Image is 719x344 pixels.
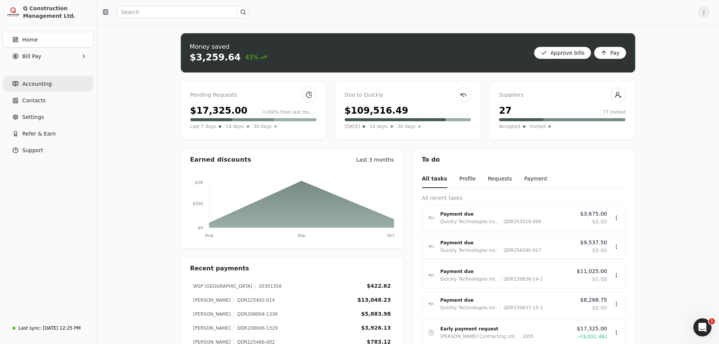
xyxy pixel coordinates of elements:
[262,109,317,116] div: +200% from last month
[3,110,93,125] a: Settings
[698,6,710,18] button: J
[499,104,511,117] div: 27
[709,318,715,324] span: 1
[3,126,93,141] button: Refer & Earn
[190,123,216,130] span: Last 7 days
[440,325,571,333] div: Early payment request
[592,247,607,255] span: $0.00
[413,149,635,170] div: To do
[440,333,516,340] div: [PERSON_NAME] Contracting Ltd.
[357,296,391,304] div: $13,048.23
[234,325,278,332] div: QDR208006-1329
[43,325,80,332] div: [DATE] 12:25 PM
[577,267,607,275] span: $11,025.00
[3,32,93,47] a: Home
[254,123,271,130] span: 30 days
[181,258,403,279] div: Recent payments
[345,91,471,99] div: Due to Quickly
[592,304,607,312] span: $0.00
[22,147,43,154] span: Support
[195,180,203,185] tspan: $1K
[255,283,282,290] div: 20301356
[499,91,625,99] div: Suppliers
[440,218,497,225] div: Quickly Technologies Inc.
[234,311,278,318] div: QDR208004-1336
[488,170,512,188] button: Requests
[580,239,607,247] span: $9,537.50
[193,283,252,290] div: WSP [GEOGRAPHIC_DATA]
[524,170,547,188] button: Payment
[18,325,41,332] div: Last sync:
[580,210,607,218] span: $3,675.00
[190,104,248,117] div: $17,325.00
[440,239,574,247] div: Payment due
[440,247,497,254] div: Quickly Technologies Inc.
[22,80,52,88] span: Accounting
[190,42,267,51] div: Money saved
[190,91,317,99] div: Pending Requests
[500,304,543,312] div: QDR239837-15-1
[6,5,20,19] img: 3171ca1f-602b-4dfe-91f0-0ace091e1481.jpeg
[345,123,360,130] span: [DATE]
[361,310,391,318] div: $5,883.98
[193,311,231,318] div: [PERSON_NAME]
[577,325,607,333] span: $17,325.00
[440,296,574,304] div: Payment due
[459,170,476,188] button: Profile
[3,143,93,158] button: Support
[387,233,394,238] tspan: Oct
[422,194,626,202] div: All recent tasks
[3,49,93,64] button: Bill Pay
[22,130,56,138] span: Refer & Earn
[422,170,447,188] button: All tasks
[297,233,305,238] tspan: Sep
[22,36,38,44] span: Home
[23,5,90,20] div: Q Construction Management Ltd.
[245,53,267,62] span: 43%
[440,304,497,312] div: Quickly Technologies Inc.
[440,268,571,275] div: Payment due
[192,201,203,206] tspan: $500
[534,47,591,59] button: Approve bills
[603,109,625,116] div: 77 invited
[3,93,93,108] a: Contacts
[193,297,231,304] div: [PERSON_NAME]
[190,155,251,164] div: Earned discounts
[581,333,607,341] span: ($301.46)
[367,282,391,290] div: $422.62
[226,123,243,130] span: 14 days
[519,333,534,340] div: 1055
[356,156,394,164] div: Last 3 months
[361,324,391,332] div: $3,926.13
[530,123,545,130] span: Invited
[234,297,275,304] div: QDR225492-014
[116,6,249,18] input: Search
[345,104,408,117] div: $109,516.49
[500,247,541,254] div: QDR256585-017
[592,275,607,283] span: $0.00
[22,52,41,60] span: Bill Pay
[3,321,93,335] a: Last sync:[DATE] 12:25 PM
[580,296,607,304] span: $8,268.75
[440,275,497,283] div: Quickly Technologies Inc.
[370,123,387,130] span: 14 days
[500,275,543,283] div: QDR239836-14-1
[500,218,541,225] div: QDR253019-006
[3,76,93,91] a: Accounting
[22,113,44,121] span: Settings
[205,233,213,238] tspan: Aug
[440,210,574,218] div: Payment due
[193,325,231,332] div: [PERSON_NAME]
[592,218,607,226] span: $0.00
[22,97,46,105] span: Contacts
[190,51,241,63] div: $3,259.64
[594,47,626,59] button: Pay
[397,123,415,130] span: 30 days
[499,123,520,130] span: Accepted
[198,225,203,230] tspan: $0
[693,318,711,336] iframe: Intercom live chat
